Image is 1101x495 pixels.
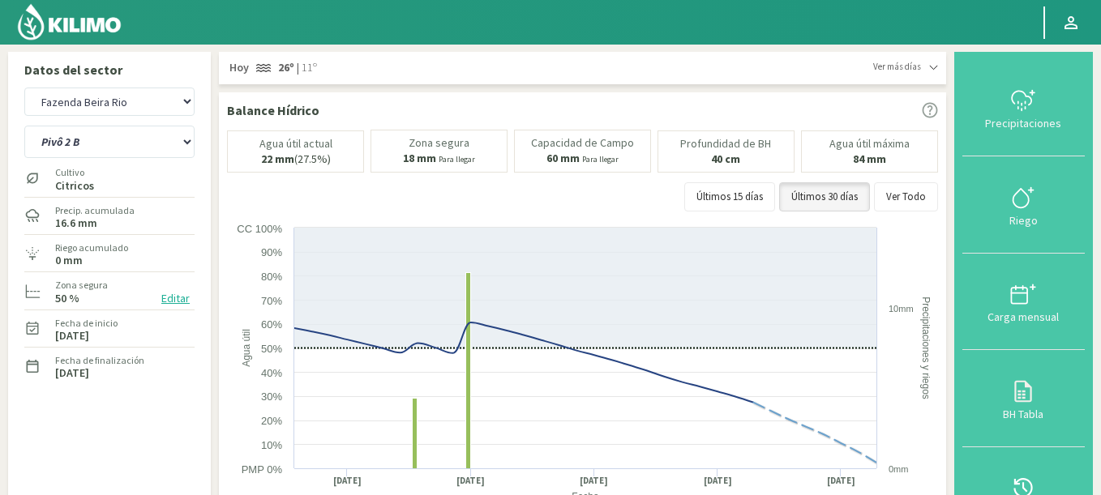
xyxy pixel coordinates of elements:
b: 40 cm [711,151,740,166]
text: 70% [261,295,282,307]
text: 60% [261,318,282,331]
text: 10% [261,439,282,451]
button: Riego [962,156,1085,253]
text: [DATE] [580,475,608,487]
strong: 26º [278,60,294,75]
span: 11º [299,60,317,76]
label: Riego acumulado [55,241,128,255]
b: 84 mm [853,151,886,166]
text: CC 100% [237,223,282,235]
p: Capacidad de Campo [531,137,634,149]
b: 18 mm [403,151,436,165]
img: Kilimo [16,2,122,41]
label: Citricos [55,181,94,191]
text: 0mm [889,464,908,474]
text: Precipitaciones y riegos [920,297,932,399]
text: 50% [261,343,282,355]
div: Carga mensual [967,311,1080,322]
text: 80% [261,271,282,283]
text: [DATE] [333,475,362,487]
label: Fecha de inicio [55,316,118,331]
button: BH Tabla [962,350,1085,446]
span: Hoy [227,60,249,76]
button: Ver Todo [874,182,938,211]
div: BH Tabla [967,408,1080,420]
div: Riego [967,215,1080,226]
button: Carga mensual [962,254,1085,350]
p: Zona segura [409,137,469,149]
label: 0 mm [55,255,83,266]
label: [DATE] [55,368,89,378]
p: Agua útil máxima [829,138,910,150]
p: (27.5%) [261,153,331,165]
label: Precip. acumulada [55,203,135,218]
span: | [297,60,299,76]
text: 40% [261,367,282,379]
text: [DATE] [827,475,855,487]
small: Para llegar [582,154,619,164]
label: 16.6 mm [55,218,97,228]
text: PMP 0% [242,463,283,476]
text: [DATE] [704,475,732,487]
label: Zona segura [55,278,108,292]
text: 10mm [889,304,914,314]
span: Ver más días [873,60,921,74]
b: 60 mm [546,151,580,165]
p: Balance Hídrico [227,100,319,120]
p: Agua útil actual [259,138,332,150]
p: Datos del sector [24,60,195,79]
text: 30% [261,390,282,403]
label: [DATE] [55,331,89,341]
text: [DATE] [456,475,485,487]
text: Agua útil [241,329,252,367]
p: Profundidad de BH [680,138,771,150]
text: 90% [261,246,282,258]
text: 20% [261,415,282,427]
label: Fecha de finalización [55,353,144,368]
button: Editar [156,289,195,308]
button: Últimos 30 días [779,182,870,211]
small: Para llegar [439,154,475,164]
label: Cultivo [55,165,94,180]
b: 22 mm [261,151,294,166]
label: 50 % [55,293,79,304]
div: Precipitaciones [967,117,1080,129]
button: Últimos 15 días [684,182,775,211]
button: Precipitaciones [962,60,1085,156]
